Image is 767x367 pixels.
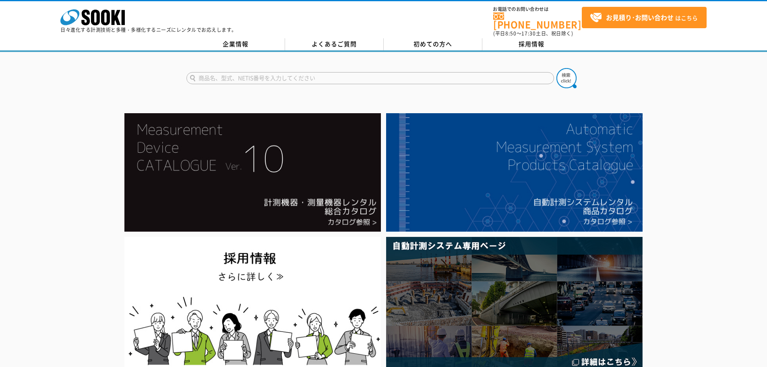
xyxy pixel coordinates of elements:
p: 日々進化する計測技術と多種・多様化するニーズにレンタルでお応えします。 [60,27,237,32]
input: 商品名、型式、NETIS番号を入力してください [186,72,554,84]
span: はこちら [590,12,698,24]
a: 採用情報 [482,38,581,50]
a: [PHONE_NUMBER] [493,12,582,29]
a: 企業情報 [186,38,285,50]
a: お見積り･お問い合わせはこちら [582,7,707,28]
span: 8:50 [505,30,517,37]
span: (平日 ～ 土日、祝日除く) [493,30,573,37]
strong: お見積り･お問い合わせ [606,12,674,22]
a: よくあるご質問 [285,38,384,50]
img: Catalog Ver10 [124,113,381,232]
span: お電話でのお問い合わせは [493,7,582,12]
a: 初めての方へ [384,38,482,50]
img: 自動計測システムカタログ [386,113,643,232]
span: 17:30 [521,30,536,37]
img: btn_search.png [556,68,577,88]
span: 初めての方へ [413,39,452,48]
